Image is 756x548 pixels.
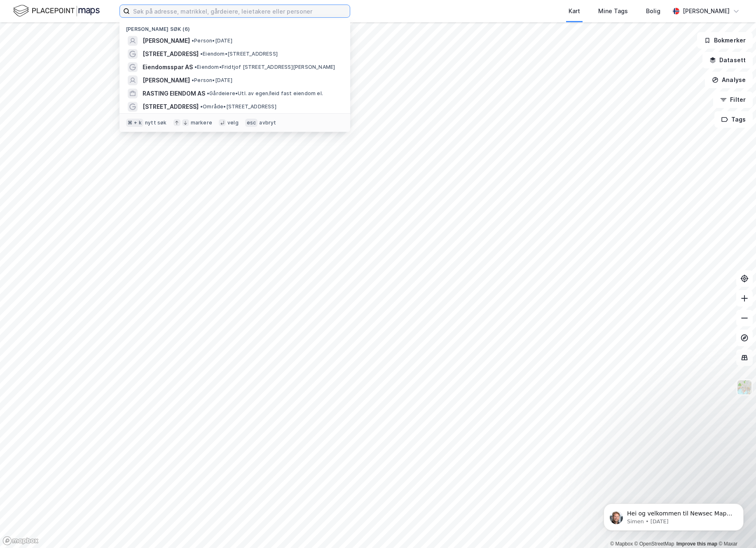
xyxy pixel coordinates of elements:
span: [STREET_ADDRESS] [143,102,199,112]
div: [PERSON_NAME] søk (6) [119,19,350,34]
span: Person • [DATE] [192,77,232,84]
span: • [200,103,203,110]
div: ⌘ + k [126,119,143,127]
a: Improve this map [676,541,717,547]
button: Filter [713,91,753,108]
span: Gårdeiere • Utl. av egen/leid fast eiendom el. [207,90,323,97]
span: Eiendom • Fridtjof [STREET_ADDRESS][PERSON_NAME] [194,64,335,70]
div: [PERSON_NAME] [683,6,730,16]
div: velg [227,119,239,126]
img: Z [737,379,752,395]
button: Datasett [702,52,753,68]
span: • [194,64,197,70]
a: Mapbox homepage [2,536,39,546]
button: Bokmerker [697,32,753,49]
div: nytt søk [145,119,167,126]
span: [PERSON_NAME] [143,36,190,46]
span: • [192,37,194,44]
div: Bolig [646,6,660,16]
img: logo.f888ab2527a4732fd821a326f86c7f29.svg [13,4,100,18]
a: OpenStreetMap [634,541,674,547]
span: [STREET_ADDRESS] [143,49,199,59]
iframe: Intercom notifications message [591,486,756,544]
span: Person • [DATE] [192,37,232,44]
span: Eiendomsspar AS [143,62,193,72]
input: Søk på adresse, matrikkel, gårdeiere, leietakere eller personer [130,5,350,17]
div: avbryt [259,119,276,126]
a: Mapbox [610,541,633,547]
span: RASTING EIENDOM AS [143,89,205,98]
span: Eiendom • [STREET_ADDRESS] [200,51,278,57]
span: • [192,77,194,83]
div: Kart [569,6,580,16]
div: markere [191,119,212,126]
span: • [200,51,203,57]
button: Analyse [705,72,753,88]
div: Mine Tags [598,6,628,16]
span: • [207,90,209,96]
div: esc [245,119,258,127]
span: [PERSON_NAME] [143,75,190,85]
button: Tags [714,111,753,128]
span: Område • [STREET_ADDRESS] [200,103,276,110]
